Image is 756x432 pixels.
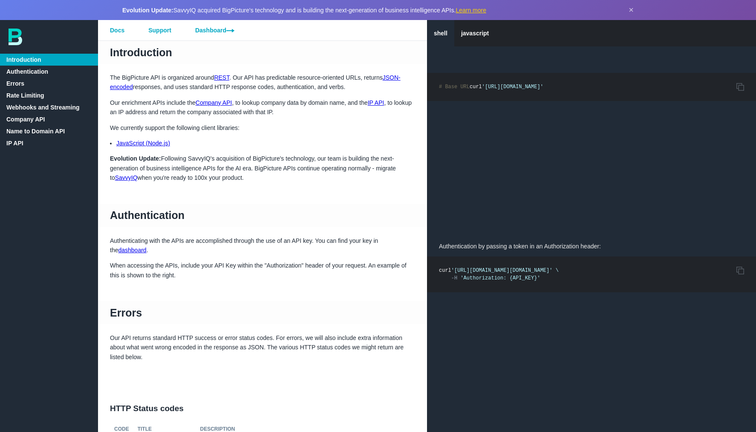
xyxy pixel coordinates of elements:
[98,98,427,117] p: Our enrichment APIs include the , to lookup company data by domain name, and the , to lookup an I...
[183,20,246,40] a: Dashboard
[439,268,559,281] code: curl
[110,74,401,90] a: JSON-encoded
[115,174,138,181] a: SavvyIQ
[110,155,161,162] strong: Evolution Update:
[451,268,553,274] span: '[URL][DOMAIN_NAME][DOMAIN_NAME]'
[451,275,457,281] span: -H
[98,73,427,92] p: The BigPicture API is organized around . Our API has predictable resource-oriented URLs, returns ...
[98,236,427,255] p: Authenticating with the APIs are accomplished through the use of an API key. You can find your ke...
[368,99,384,106] a: IP API
[122,7,173,14] strong: Evolution Update:
[98,261,427,280] p: When accessing the APIs, include your API Key within the "Authorization" header of your request. ...
[196,99,232,106] a: Company API
[136,20,183,40] a: Support
[427,236,756,256] p: Authentication by passing a token in an Authorization header:
[116,140,170,147] a: JavaScript (Node.js)
[629,5,634,15] button: Dismiss announcement
[98,333,427,362] p: Our API returns standard HTTP success or error status codes. For errors, we will also include ext...
[460,275,540,281] span: 'Authorization: {API_KEY}'
[482,84,543,90] span: '[URL][DOMAIN_NAME]'
[214,74,229,81] a: REST
[9,29,22,45] img: bp-logo-B-teal.svg
[98,301,427,324] h1: Errors
[122,7,486,14] span: SavvyIQ acquired BigPicture's technology and is building the next-generation of business intellig...
[98,154,427,182] p: Following SavvyIQ's acquisition of BigPicture's technology, our team is building the next-generat...
[118,247,146,253] a: dashboard
[98,394,427,423] h2: HTTP Status codes
[454,20,496,46] a: javascript
[98,204,427,227] h1: Authentication
[427,20,454,46] a: shell
[98,41,427,64] h1: Introduction
[98,20,136,40] a: Docs
[456,7,486,14] a: Learn more
[98,123,427,132] p: We currently support the following client libraries:
[439,84,543,90] code: curl
[556,268,559,274] span: \
[439,84,470,90] span: # Base URL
